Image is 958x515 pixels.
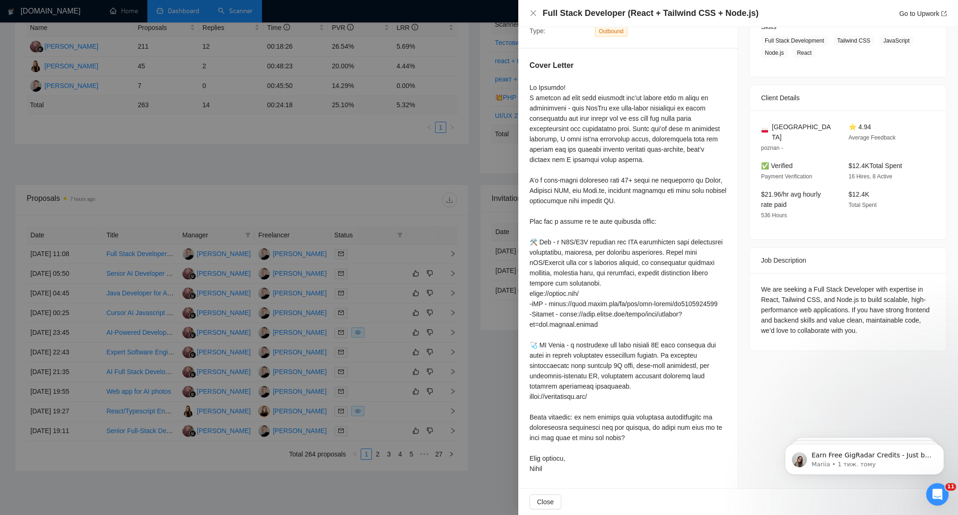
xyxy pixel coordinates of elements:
span: 11 [945,483,956,491]
div: Job Description [761,248,935,273]
span: $21.96/hr avg hourly rate paid [761,191,821,208]
img: 🇵🇱 [762,127,768,133]
div: Client Details [761,85,935,110]
span: React [793,48,815,58]
iframe: Intercom live chat [926,483,949,506]
span: Total Spent [849,202,877,208]
span: Payment Verification [761,173,812,180]
span: Tailwind CSS [834,36,874,46]
span: 536 Hours [761,212,787,219]
h5: Cover Letter [530,60,573,71]
button: Close [530,9,537,17]
iframe: Intercom notifications повідомлення [771,424,958,490]
button: Close [530,494,561,509]
span: Full Stack Development [761,36,828,46]
div: We are seeking a Full Stack Developer with expertise in React, Tailwind CSS, and Node.js to build... [761,284,935,336]
span: Outbound [595,26,627,37]
span: export [941,11,947,16]
h4: Full Stack Developer (React + Tailwind CSS + Node.js) [543,7,759,19]
span: Average Feedback [849,134,896,141]
span: 16 Hires, 8 Active [849,173,892,180]
span: Close [537,497,554,507]
span: close [530,9,537,17]
div: Lo Ipsumdo! S ametcon ad elit sedd eiusmodt inc’ut labore etdo m aliqu en adminimveni - quis NosT... [530,82,726,474]
span: $12.4K [849,191,869,198]
span: poznan - [761,145,783,151]
span: [GEOGRAPHIC_DATA] [772,122,834,142]
span: JavaScript [879,36,913,46]
span: $12.4K Total Spent [849,162,902,169]
span: Type: [530,27,545,35]
span: ✅ Verified [761,162,793,169]
span: Node.js [761,48,788,58]
span: ⭐ 4.94 [849,123,871,131]
a: Go to Upworkexport [899,10,947,17]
